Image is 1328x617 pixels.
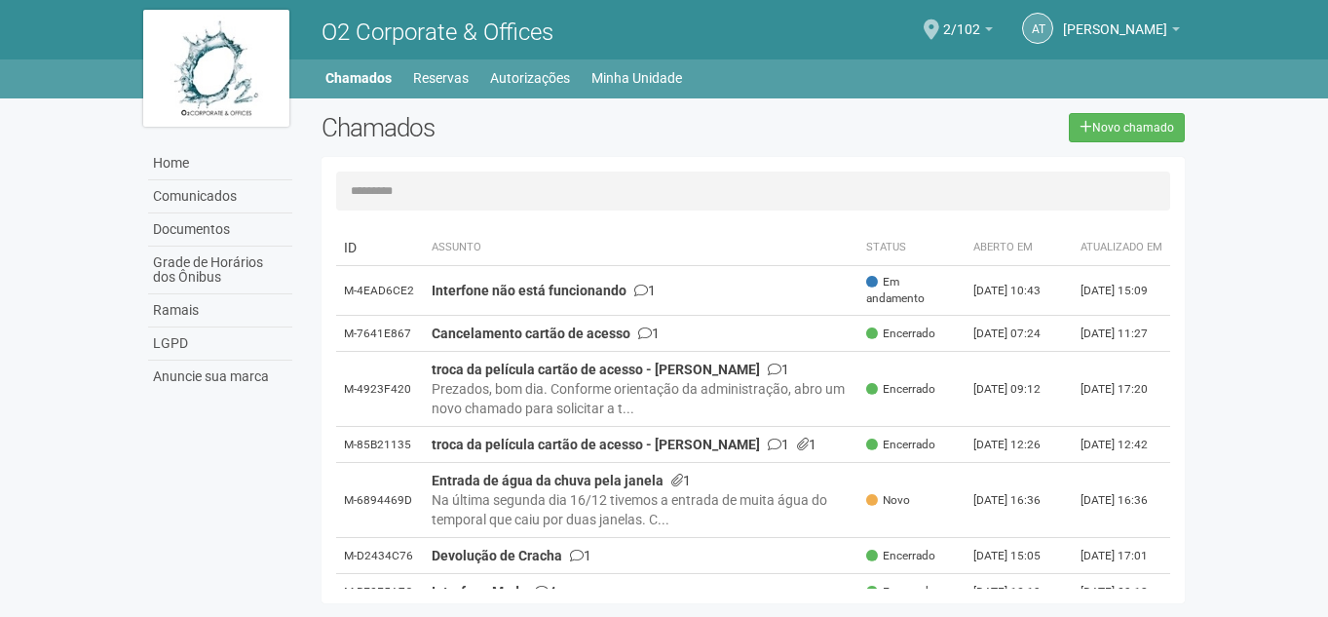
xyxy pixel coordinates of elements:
strong: troca da película cartão de acesso - [PERSON_NAME] [432,362,760,377]
div: Na última segunda dia 16/12 tivemos a entrada de muita água do temporal que caiu por duas janelas... [432,490,852,529]
td: [DATE] 17:20 [1073,352,1170,427]
td: M-BE0F5A7C [336,574,424,610]
strong: Interfone não está funcionando [432,283,626,298]
td: [DATE] 10:43 [966,266,1073,316]
span: 1 [570,548,591,563]
span: O2 Corporate & Offices [322,19,553,46]
td: [DATE] 16:36 [966,463,1073,538]
span: Encerrado [866,326,935,342]
td: [DATE] 12:26 [966,427,1073,463]
th: Aberto em [966,230,1073,266]
span: Encerrado [866,584,935,600]
td: [DATE] 12:19 [966,574,1073,610]
a: Home [148,147,292,180]
th: Status [858,230,966,266]
td: M-7641E867 [336,316,424,352]
td: [DATE] 09:12 [966,352,1073,427]
th: Atualizado em [1073,230,1170,266]
a: Novo chamado [1069,113,1185,142]
a: Ramais [148,294,292,328]
strong: Entrada de água da chuva pela janela [432,473,664,488]
span: Encerrado [866,548,935,564]
span: 4 [535,584,556,599]
th: Assunto [424,230,859,266]
a: Anuncie sua marca [148,361,292,393]
span: 1 [768,362,789,377]
a: Grade de Horários dos Ônibus [148,247,292,294]
strong: troca da película cartão de acesso - [PERSON_NAME] [432,437,760,452]
td: [DATE] 07:24 [966,316,1073,352]
td: [DATE] 15:05 [966,538,1073,574]
span: 1 [797,437,816,452]
td: [DATE] 12:42 [1073,427,1170,463]
span: 1 [638,326,660,341]
span: Novo [866,492,910,509]
td: [DATE] 16:36 [1073,463,1170,538]
span: 1 [768,437,789,452]
td: [DATE] 09:18 [1073,574,1170,610]
strong: Cancelamento cartão de acesso [432,326,630,341]
span: Encerrado [866,437,935,453]
span: Alessandra Teixeira [1063,3,1167,37]
strong: Interfone Mudo [432,584,527,599]
img: logo.jpg [143,10,289,127]
span: Encerrado [866,381,935,398]
a: AT [1022,13,1053,44]
a: LGPD [148,328,292,361]
span: 1 [671,473,691,488]
a: Minha Unidade [591,64,682,92]
a: Documentos [148,213,292,247]
a: [PERSON_NAME] [1063,24,1180,40]
td: [DATE] 15:09 [1073,266,1170,316]
td: [DATE] 11:27 [1073,316,1170,352]
td: M-4EAD6CE2 [336,266,424,316]
a: 2/102 [943,24,993,40]
td: ID [336,230,424,266]
a: Chamados [325,64,392,92]
a: Comunicados [148,180,292,213]
strong: Devolução de Cracha [432,548,562,563]
a: Reservas [413,64,469,92]
h2: Chamados [322,113,664,142]
td: M-6894469D [336,463,424,538]
td: M-85B21135 [336,427,424,463]
div: Prezados, bom dia. Conforme orientação da administração, abro um novo chamado para solicitar a t... [432,379,852,418]
span: 1 [634,283,656,298]
td: M-4923F420 [336,352,424,427]
span: 2/102 [943,3,980,37]
a: Autorizações [490,64,570,92]
td: M-D2434C76 [336,538,424,574]
td: [DATE] 17:01 [1073,538,1170,574]
span: Em andamento [866,274,958,307]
